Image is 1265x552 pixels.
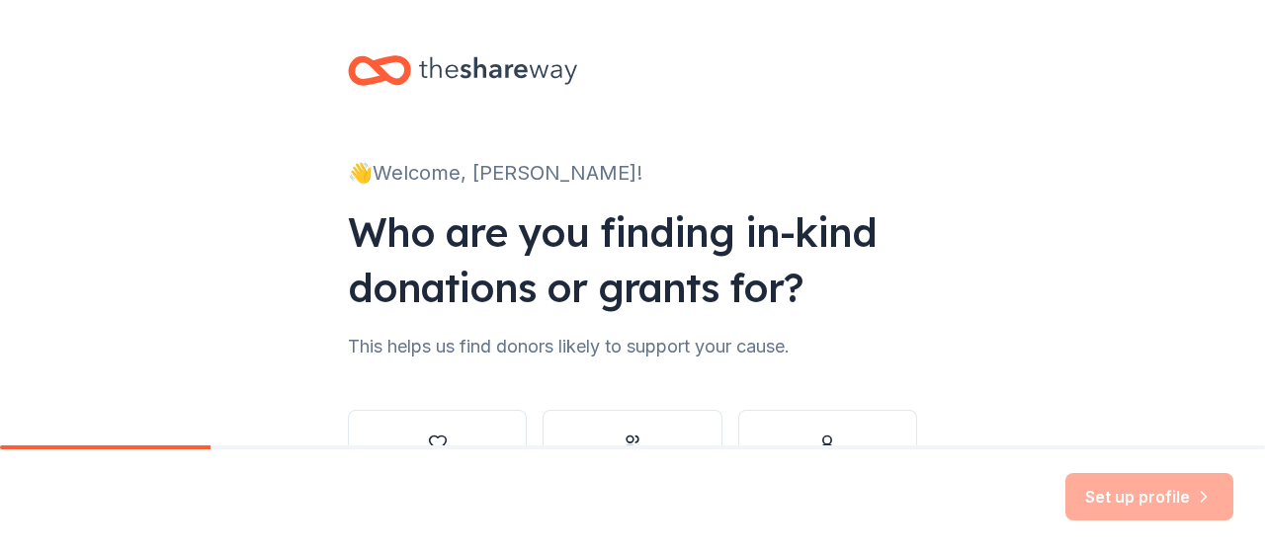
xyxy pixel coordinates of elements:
[348,157,917,189] div: 👋 Welcome, [PERSON_NAME]!
[738,410,917,505] button: Individual
[348,410,527,505] button: Nonprofit
[348,331,917,362] div: This helps us find donors likely to support your cause.
[348,204,917,315] div: Who are you finding in-kind donations or grants for?
[543,410,721,505] button: Other group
